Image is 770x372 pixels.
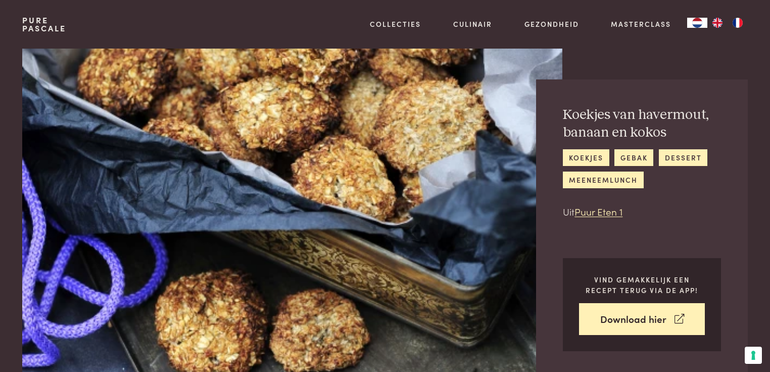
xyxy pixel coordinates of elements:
[370,19,421,29] a: Collecties
[687,18,707,28] a: NL
[22,16,66,32] a: PurePascale
[707,18,728,28] a: EN
[728,18,748,28] a: FR
[563,172,643,188] a: meeneemlunch
[453,19,492,29] a: Culinair
[614,149,653,166] a: gebak
[574,204,622,218] a: Puur Eten 1
[707,18,748,28] ul: Language list
[745,347,762,364] button: Uw voorkeuren voor toestemming voor trackingtechnologieën
[579,274,705,295] p: Vind gemakkelijk een recept terug via de app!
[611,19,671,29] a: Masterclass
[524,19,579,29] a: Gezondheid
[563,106,721,141] h2: Koekjes van havermout, banaan en kokos
[687,18,748,28] aside: Language selected: Nederlands
[687,18,707,28] div: Language
[563,204,721,219] p: Uit
[659,149,707,166] a: dessert
[579,303,705,335] a: Download hier
[563,149,609,166] a: koekjes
